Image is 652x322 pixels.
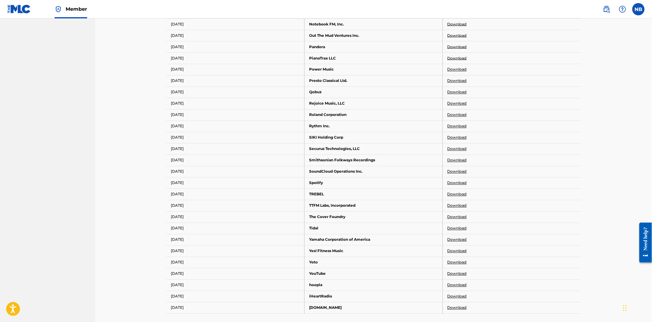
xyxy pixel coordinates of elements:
[447,21,467,27] a: Download
[447,56,467,61] a: Download
[447,78,467,84] a: Download
[305,189,443,200] td: TREBEL
[305,86,443,98] td: Qobuz
[305,64,443,75] td: Power Music
[305,75,443,86] td: Presto Classical Ltd.
[166,279,305,291] td: [DATE]
[305,177,443,189] td: Spotify
[305,121,443,132] td: Rythm Inc.
[447,124,467,129] a: Download
[66,6,87,13] span: Member
[305,234,443,245] td: Yamaha Corporation of America
[166,41,305,52] td: [DATE]
[166,75,305,86] td: [DATE]
[447,237,467,243] a: Download
[447,294,467,299] a: Download
[632,3,645,15] div: User Menu
[166,30,305,41] td: [DATE]
[305,200,443,211] td: TTFM Labs, Incorporated
[166,132,305,143] td: [DATE]
[305,268,443,279] td: YouTube
[447,203,467,209] a: Download
[166,211,305,223] td: [DATE]
[305,109,443,121] td: Roland Corporation
[447,90,467,95] a: Download
[635,218,652,267] iframe: Resource Center
[305,291,443,302] td: iHeartRadio
[7,5,31,13] img: MLC Logo
[305,155,443,166] td: Smithsonian Folkways Recordings
[305,143,443,155] td: Securus Technologies, LLC
[447,248,467,254] a: Download
[166,200,305,211] td: [DATE]
[447,282,467,288] a: Download
[166,189,305,200] td: [DATE]
[166,86,305,98] td: [DATE]
[447,271,467,277] a: Download
[447,226,467,231] a: Download
[447,260,467,265] a: Download
[166,291,305,302] td: [DATE]
[305,166,443,177] td: SoundCloud Operations Inc.
[447,180,467,186] a: Download
[447,214,467,220] a: Download
[621,293,652,322] iframe: Chat Widget
[166,64,305,75] td: [DATE]
[305,30,443,41] td: Out The Mud Ventures Inc.
[619,6,626,13] img: help
[166,257,305,268] td: [DATE]
[305,52,443,64] td: PianoTrax LLC
[447,169,467,174] a: Download
[305,279,443,291] td: hoopla
[166,143,305,155] td: [DATE]
[305,223,443,234] td: Tidal
[447,112,467,118] a: Download
[447,67,467,72] a: Download
[447,192,467,197] a: Download
[447,146,467,152] a: Download
[447,44,467,50] a: Download
[305,211,443,223] td: The Cover Foundry
[166,234,305,245] td: [DATE]
[305,245,443,257] td: Yes! Fitness Music
[447,305,467,311] a: Download
[166,52,305,64] td: [DATE]
[447,101,467,106] a: Download
[623,299,627,317] div: Drag
[447,33,467,38] a: Download
[305,98,443,109] td: Rejoice Music, LLC
[166,98,305,109] td: [DATE]
[305,132,443,143] td: SIKI Holding Corp
[603,6,610,13] img: search
[166,18,305,30] td: [DATE]
[305,41,443,52] td: Pandora
[305,257,443,268] td: Yoto
[166,166,305,177] td: [DATE]
[616,3,629,15] div: Help
[166,268,305,279] td: [DATE]
[447,158,467,163] a: Download
[166,155,305,166] td: [DATE]
[166,121,305,132] td: [DATE]
[166,302,305,313] td: [DATE]
[166,177,305,189] td: [DATE]
[305,18,443,30] td: Notebook FM, Inc.
[166,245,305,257] td: [DATE]
[447,135,467,140] a: Download
[305,302,443,313] td: [DOMAIN_NAME]
[166,109,305,121] td: [DATE]
[166,223,305,234] td: [DATE]
[600,3,613,15] a: Public Search
[55,6,62,13] img: Top Rightsholder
